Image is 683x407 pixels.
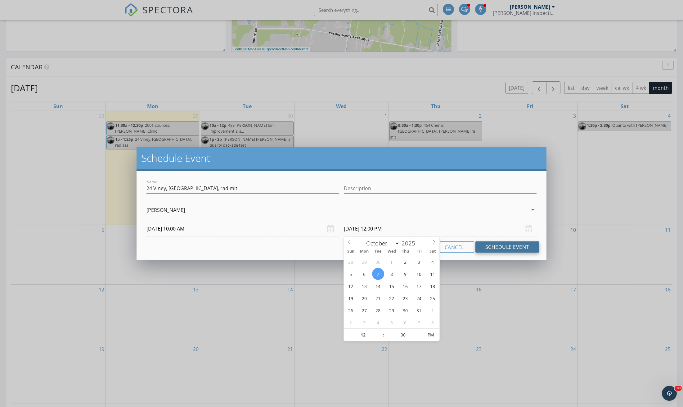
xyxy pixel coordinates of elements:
span: October 20, 2025 [358,292,371,304]
span: November 8, 2025 [427,316,439,328]
span: Thu [398,249,412,254]
span: October 12, 2025 [345,280,357,292]
span: October 26, 2025 [345,304,357,316]
span: October 30, 2025 [399,304,411,316]
span: October 3, 2025 [413,256,425,268]
button: Schedule Event [475,241,539,253]
span: October 17, 2025 [413,280,425,292]
span: October 24, 2025 [413,292,425,304]
span: November 3, 2025 [358,316,371,328]
span: October 14, 2025 [372,280,384,292]
span: October 6, 2025 [358,268,371,280]
span: October 18, 2025 [427,280,439,292]
span: October 7, 2025 [372,268,384,280]
span: Sun [344,249,357,254]
span: October 2, 2025 [399,256,411,268]
span: November 1, 2025 [427,304,439,316]
span: October 5, 2025 [345,268,357,280]
span: October 4, 2025 [427,256,439,268]
span: Fri [412,249,426,254]
span: Tue [371,249,385,254]
span: 10 [675,386,682,391]
i: arrow_drop_down [529,206,537,213]
span: September 29, 2025 [358,256,371,268]
input: Select date [344,221,536,236]
input: Select date [146,221,339,236]
span: October 25, 2025 [427,292,439,304]
span: November 2, 2025 [345,316,357,328]
span: Sat [426,249,439,254]
span: November 4, 2025 [372,316,384,328]
span: October 10, 2025 [413,268,425,280]
span: October 29, 2025 [386,304,398,316]
span: October 11, 2025 [427,268,439,280]
iframe: Intercom live chat [662,386,677,401]
span: Click to toggle [422,329,439,341]
span: October 22, 2025 [386,292,398,304]
div: [PERSON_NAME] [146,207,185,213]
span: October 28, 2025 [372,304,384,316]
span: October 16, 2025 [399,280,411,292]
span: October 23, 2025 [399,292,411,304]
span: October 31, 2025 [413,304,425,316]
span: Mon [357,249,371,254]
span: November 6, 2025 [399,316,411,328]
span: October 13, 2025 [358,280,371,292]
span: October 9, 2025 [399,268,411,280]
span: Wed [385,249,398,254]
span: September 30, 2025 [372,256,384,268]
span: October 1, 2025 [386,256,398,268]
span: November 5, 2025 [386,316,398,328]
button: Cancel [434,241,474,253]
h2: Schedule Event [142,152,541,164]
span: October 27, 2025 [358,304,371,316]
span: October 8, 2025 [386,268,398,280]
span: : [382,329,384,341]
input: Year [400,239,420,247]
span: September 28, 2025 [345,256,357,268]
span: November 7, 2025 [413,316,425,328]
span: October 15, 2025 [386,280,398,292]
span: October 21, 2025 [372,292,384,304]
span: October 19, 2025 [345,292,357,304]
